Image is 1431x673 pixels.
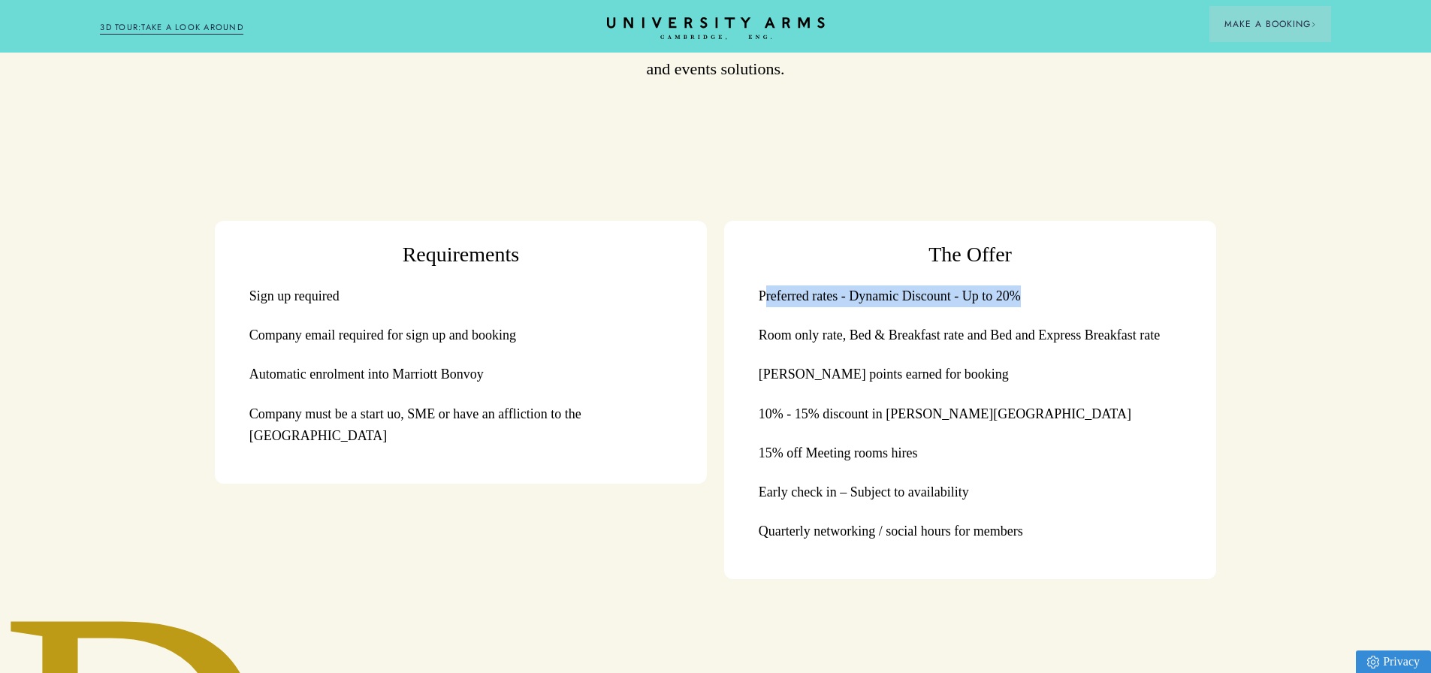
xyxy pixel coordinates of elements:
p: Sign up required [249,285,340,307]
p: 10% - 15% discount in [PERSON_NAME][GEOGRAPHIC_DATA] [759,403,1131,425]
img: Privacy [1367,656,1379,668]
p: Automatic enrolment into Marriott Bonvoy [249,364,484,385]
h3: The Offer [759,240,1182,268]
p: Preferred rates - Dynamic Discount - Up to 20% [759,285,1021,307]
p: Quarterly networking / social hours for members [759,521,1023,542]
p: Company must be a start uo, SME or have an affliction to the [GEOGRAPHIC_DATA] [249,403,672,447]
img: Arrow icon [1311,22,1316,27]
p: Company email required for sign up and booking [249,324,516,346]
h3: Requirements [249,240,672,268]
a: 3D TOUR:TAKE A LOOK AROUND [100,21,243,35]
p: Room only rate, Bed & Breakfast rate and Bed and Express Breakfast rate [759,324,1160,346]
p: 15% off Meeting rooms hires [759,442,918,464]
a: Home [607,17,825,41]
p: Early check in – Subject to availability [759,481,969,503]
a: Privacy [1356,650,1431,673]
button: Make a BookingArrow icon [1209,6,1331,42]
span: Make a Booking [1224,17,1316,31]
p: [PERSON_NAME] points earned for booking [759,364,1009,385]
